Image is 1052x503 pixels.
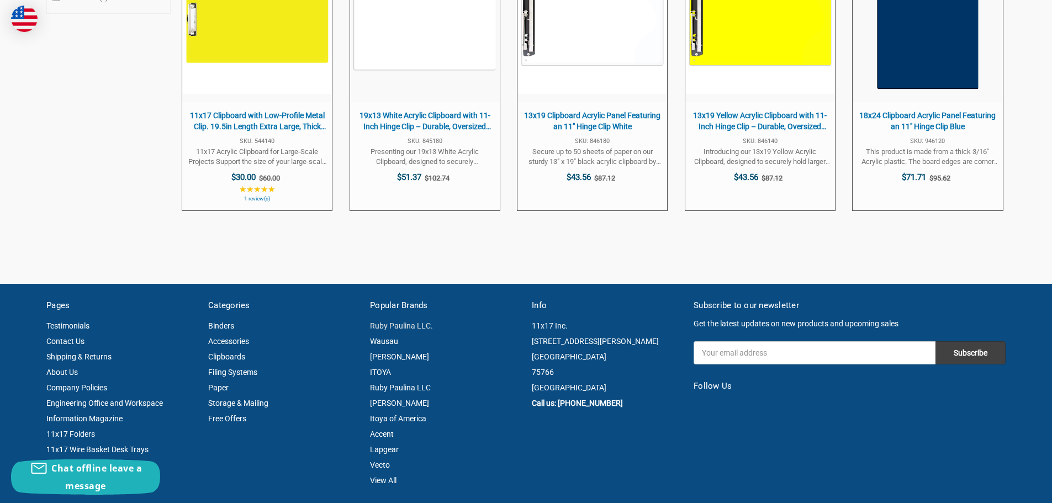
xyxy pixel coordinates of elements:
[902,172,926,182] span: $71.71
[188,138,326,144] span: SKU: 544140
[208,368,257,377] a: Filing Systems
[691,138,829,144] span: SKU: 846140
[370,299,520,312] h5: Popular Brands
[208,383,229,392] a: Paper
[208,321,234,330] a: Binders
[961,473,1052,503] iframe: Google Customer Reviews
[51,462,142,492] span: Chat offline leave a message
[370,476,397,485] a: View All
[532,399,623,407] a: Call us: [PHONE_NUMBER]
[523,147,662,167] span: Secure up to 50 sheets of paper on our sturdy 13" x 19" black acrylic clipboard by [PERSON_NAME] ...
[188,147,326,167] span: 11x17 Acrylic Clipboard for Large-Scale Projects Support the size of your large-scale workflow wi...
[356,147,494,167] span: Presenting our 19x13 White Acrylic Clipboard, designed to securely accommodate larger documents. ...
[239,185,275,194] span: ★★★★★
[425,174,450,182] span: $102.74
[858,138,997,144] span: SKU: 946120
[397,172,421,182] span: $51.37
[532,299,682,312] h5: Info
[356,138,494,144] span: SKU: 845180
[370,337,398,346] a: Wausau
[46,299,197,312] h5: Pages
[231,172,256,182] span: $30.00
[532,318,682,395] address: 11x17 Inc. [STREET_ADDRESS][PERSON_NAME] [GEOGRAPHIC_DATA] 75766 [GEOGRAPHIC_DATA]
[188,196,326,202] span: 1 review(s)
[208,352,245,361] a: Clipboards
[370,352,429,361] a: [PERSON_NAME]
[208,337,249,346] a: Accessories
[929,174,950,182] span: $95.62
[259,174,280,182] span: $60.00
[370,321,433,330] a: Ruby Paulina LLC.
[694,299,1006,312] h5: Subscribe to our newsletter
[208,414,246,423] a: Free Offers
[46,383,107,392] a: Company Policies
[46,321,89,330] a: Testimonials
[694,341,935,364] input: Your email address
[370,399,429,407] a: [PERSON_NAME]
[858,110,997,132] span: 18x24 Clipboard Acrylic Panel Featuring an 11" Hinge Clip Blue
[46,399,163,423] a: Engineering Office and Workspace Information Magazine
[11,459,160,495] button: Chat offline leave a message
[370,460,390,469] a: Vecto
[370,368,391,377] a: ITOYA
[523,110,662,132] span: 13x19 Clipboard Acrylic Panel Featuring an 11" Hinge Clip White
[694,380,1006,393] h5: Follow Us
[762,174,783,182] span: $87.12
[356,110,494,132] span: 19x13 White Acrylic Clipboard with 11-Inch Hinge Clip – Durable, Oversized Design for Large Docum...
[46,368,78,377] a: About Us
[370,430,394,438] a: Accent
[208,299,358,312] h5: Categories
[46,337,84,346] a: Contact Us
[46,352,112,361] a: Shipping & Returns
[11,6,38,32] img: duty and tax information for United States
[567,172,591,182] span: $43.56
[734,172,758,182] span: $43.56
[370,383,431,392] a: Ruby Paulina LLC
[594,174,615,182] span: $87.12
[691,110,829,132] span: 13x19 Yellow Acrylic Clipboard with 11-Inch Hinge Clip – Durable, Oversized Design for Large Docu...
[208,399,268,407] a: Storage & Mailing
[188,110,326,132] span: 11x17 Clipboard with Low-Profile Metal Clip. 19.5in Length Extra Large, Thick Yellow Acrylic Clip...
[935,341,1006,364] input: Subscribe
[694,318,1006,330] p: Get the latest updates on new products and upcoming sales
[523,138,662,144] span: SKU: 846180
[370,414,426,423] a: Itoya of America
[691,147,829,167] span: Introducing our 13x19 Yellow Acrylic Clipboard, designed to securely hold larger documents with e...
[370,445,399,454] a: Lapgear
[858,147,997,167] span: This product is made from a thick 3/16" Acrylic plastic. The board edges are corner rounded and b...
[46,445,149,454] a: 11x17 Wire Basket Desk Trays
[46,430,95,438] a: 11x17 Folders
